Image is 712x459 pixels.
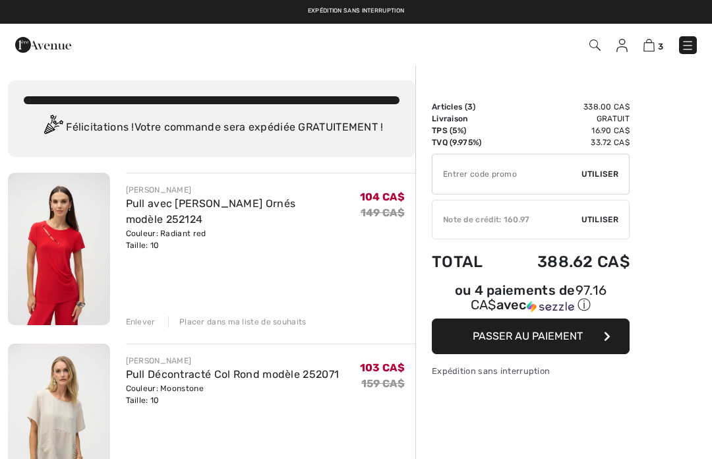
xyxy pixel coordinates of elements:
[361,206,405,219] s: 149 CA$
[8,173,110,325] img: Pull avec Bijoux Ornés modèle 252124
[432,319,630,354] button: Passer au paiement
[432,239,502,284] td: Total
[658,42,663,51] span: 3
[502,137,630,148] td: 33.72 CA$
[126,184,360,196] div: [PERSON_NAME]
[467,102,473,111] span: 3
[126,368,340,381] a: Pull Décontracté Col Rond modèle 252071
[471,282,607,313] span: 97.16 CA$
[24,115,400,141] div: Félicitations ! Votre commande sera expédiée GRATUITEMENT !
[432,154,581,194] input: Code promo
[643,39,655,51] img: Panier d'achat
[168,316,307,328] div: Placer dans ma liste de souhaits
[589,40,601,51] img: Recherche
[616,39,628,52] img: Mes infos
[681,39,694,52] img: Menu
[126,355,340,367] div: [PERSON_NAME]
[432,284,630,319] div: ou 4 paiements de97.16 CA$avecSezzle Cliquez pour en savoir plus sur Sezzle
[502,101,630,113] td: 338.00 CA$
[432,284,630,314] div: ou 4 paiements de avec
[643,37,663,53] a: 3
[502,125,630,137] td: 16.90 CA$
[126,316,156,328] div: Enlever
[360,191,405,203] span: 104 CA$
[432,137,502,148] td: TVQ (9.975%)
[15,38,71,50] a: 1ère Avenue
[527,301,574,313] img: Sezzle
[432,113,502,125] td: Livraison
[502,113,630,125] td: Gratuit
[432,365,630,377] div: Expédition sans interruption
[581,214,618,226] span: Utiliser
[15,32,71,58] img: 1ère Avenue
[126,228,360,251] div: Couleur: Radiant red Taille: 10
[40,115,66,141] img: Congratulation2.svg
[581,168,618,180] span: Utiliser
[126,197,296,226] a: Pull avec [PERSON_NAME] Ornés modèle 252124
[361,377,405,390] s: 159 CA$
[432,214,581,226] div: Note de crédit: 160.97
[502,239,630,284] td: 388.62 CA$
[126,382,340,406] div: Couleur: Moonstone Taille: 10
[473,330,583,342] span: Passer au paiement
[432,125,502,137] td: TPS (5%)
[432,101,502,113] td: Articles ( )
[360,361,405,374] span: 103 CA$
